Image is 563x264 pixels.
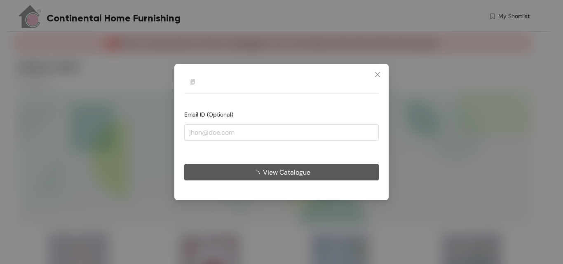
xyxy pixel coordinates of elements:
[374,71,381,78] span: close
[366,64,389,86] button: Close
[184,164,379,180] button: View Catalogue
[184,111,233,118] span: Email ID (Optional)
[184,74,201,90] img: Buyer Portal
[253,170,263,177] span: loading
[184,124,379,141] input: jhon@doe.com
[263,167,310,177] span: View Catalogue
